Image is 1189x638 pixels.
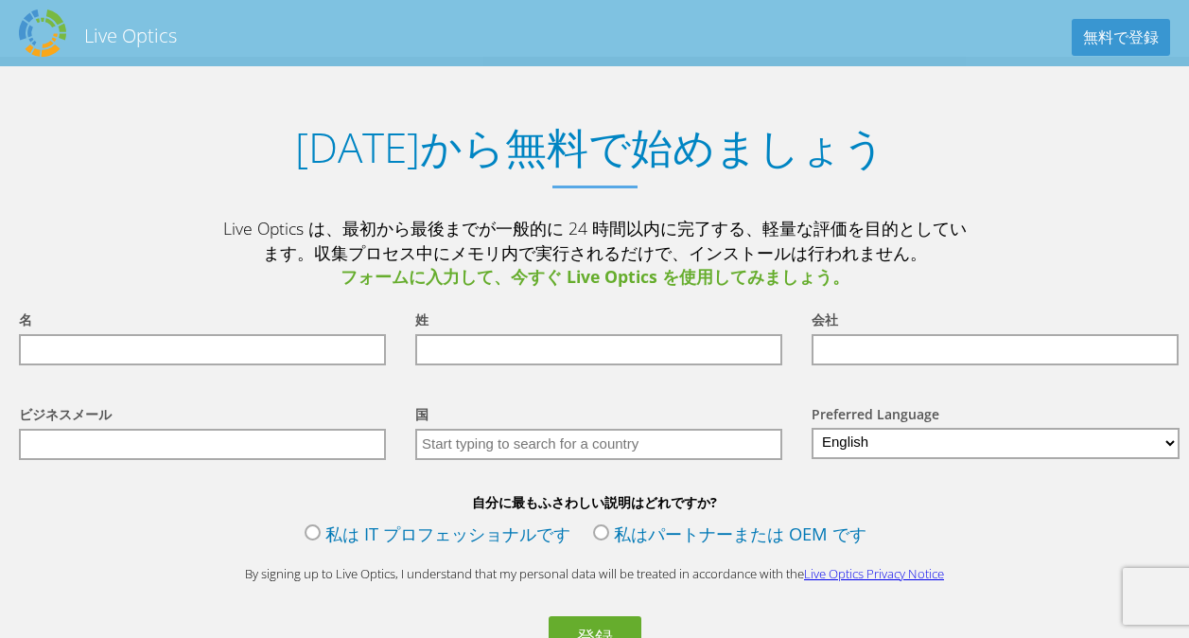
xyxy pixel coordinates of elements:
[217,265,973,290] span: フォームに入力して、今すぐ Live Optics を使用してみましょう。
[804,565,944,582] a: Live Optics Privacy Notice
[415,429,782,460] input: Start typing to search for a country
[19,405,112,429] label: ビジネスメール
[19,310,32,334] label: 名
[415,405,428,429] label: 国
[812,405,939,428] label: Preferred Language
[217,565,973,583] p: By signing up to Live Optics, I understand that my personal data will be treated in accordance wi...
[812,310,838,334] label: 会社
[305,522,570,551] label: 私は IT プロフェッショナルです
[593,522,866,551] label: 私はパートナーまたは OEM です
[1072,19,1170,56] a: 無料で登録
[84,23,177,48] h2: Live Optics
[415,310,428,334] label: 姓
[19,9,66,57] img: Dell Dpack
[217,217,973,290] p: Live Optics は、最初から最後までが一般的に 24 時間以内に完了する、軽量な評価を目的としています。収集プロセス中にメモリ内で実行されるだけで、インストールは行われません。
